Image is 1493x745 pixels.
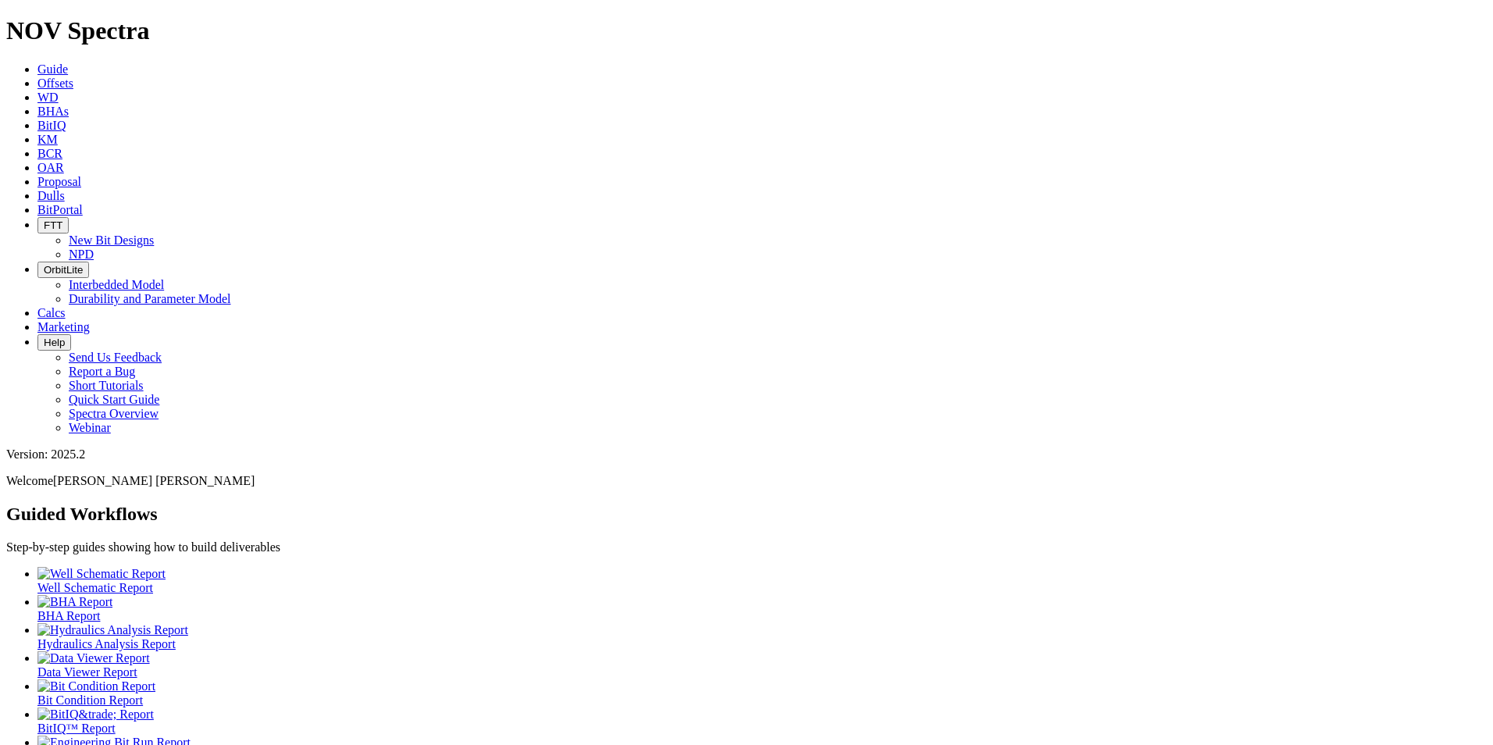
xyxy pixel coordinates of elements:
a: BHAs [37,105,69,118]
a: Data Viewer Report Data Viewer Report [37,651,1487,679]
span: Hydraulics Analysis Report [37,637,176,651]
img: Well Schematic Report [37,567,166,581]
a: Short Tutorials [69,379,144,392]
span: Help [44,337,65,348]
a: OAR [37,161,64,174]
span: Data Viewer Report [37,665,137,679]
p: Step-by-step guides showing how to build deliverables [6,540,1487,554]
a: WD [37,91,59,104]
a: Offsets [37,77,73,90]
a: Report a Bug [69,365,135,378]
a: Interbedded Model [69,278,164,291]
a: BitIQ&trade; Report BitIQ™ Report [37,708,1487,735]
a: Well Schematic Report Well Schematic Report [37,567,1487,594]
a: BitIQ [37,119,66,132]
span: BHA Report [37,609,100,622]
span: BitIQ™ Report [37,722,116,735]
button: OrbitLite [37,262,89,278]
p: Welcome [6,474,1487,488]
a: BHA Report BHA Report [37,595,1487,622]
span: FTT [44,219,62,231]
a: Send Us Feedback [69,351,162,364]
a: Webinar [69,421,111,434]
img: Data Viewer Report [37,651,150,665]
a: Proposal [37,175,81,188]
a: KM [37,133,58,146]
a: Hydraulics Analysis Report Hydraulics Analysis Report [37,623,1487,651]
button: Help [37,334,71,351]
a: Guide [37,62,68,76]
a: NPD [69,248,94,261]
img: Bit Condition Report [37,679,155,693]
a: Spectra Overview [69,407,159,420]
a: BitPortal [37,203,83,216]
a: Marketing [37,320,90,333]
a: Quick Start Guide [69,393,159,406]
a: Dulls [37,189,65,202]
a: Calcs [37,306,66,319]
h2: Guided Workflows [6,504,1487,525]
button: FTT [37,217,69,233]
span: [PERSON_NAME] [PERSON_NAME] [53,474,255,487]
a: Bit Condition Report Bit Condition Report [37,679,1487,707]
img: BHA Report [37,595,112,609]
a: BCR [37,147,62,160]
span: Bit Condition Report [37,693,143,707]
span: Well Schematic Report [37,581,153,594]
div: Version: 2025.2 [6,447,1487,462]
img: Hydraulics Analysis Report [37,623,188,637]
a: New Bit Designs [69,233,154,247]
span: OrbitLite [44,264,83,276]
img: BitIQ&trade; Report [37,708,154,722]
a: Durability and Parameter Model [69,292,231,305]
h1: NOV Spectra [6,16,1487,45]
